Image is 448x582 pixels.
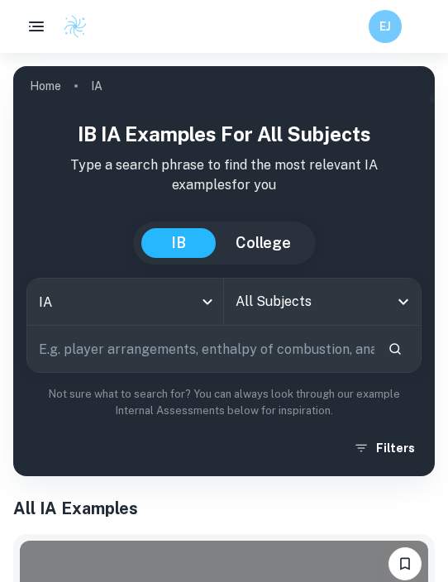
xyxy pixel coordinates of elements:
[350,433,422,463] button: Filters
[388,547,422,580] button: Bookmark
[63,14,88,39] img: Clastify logo
[13,66,435,476] img: profile cover
[392,290,415,313] button: Open
[27,279,223,325] div: IA
[26,386,422,420] p: Not sure what to search for? You can always look through our example Internal Assessments below f...
[141,228,216,258] button: IB
[91,77,102,95] p: IA
[27,326,374,372] input: E.g. player arrangements, enthalpy of combustion, analysis of a big city...
[376,17,395,36] h6: EJ
[30,74,61,98] a: Home
[369,10,402,43] button: EJ
[26,155,422,195] p: Type a search phrase to find the most relevant IA examples for you
[53,14,88,39] a: Clastify logo
[219,228,307,258] button: College
[381,335,409,363] button: Search
[26,119,422,149] h1: IB IA examples for all subjects
[13,496,435,521] h1: All IA Examples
